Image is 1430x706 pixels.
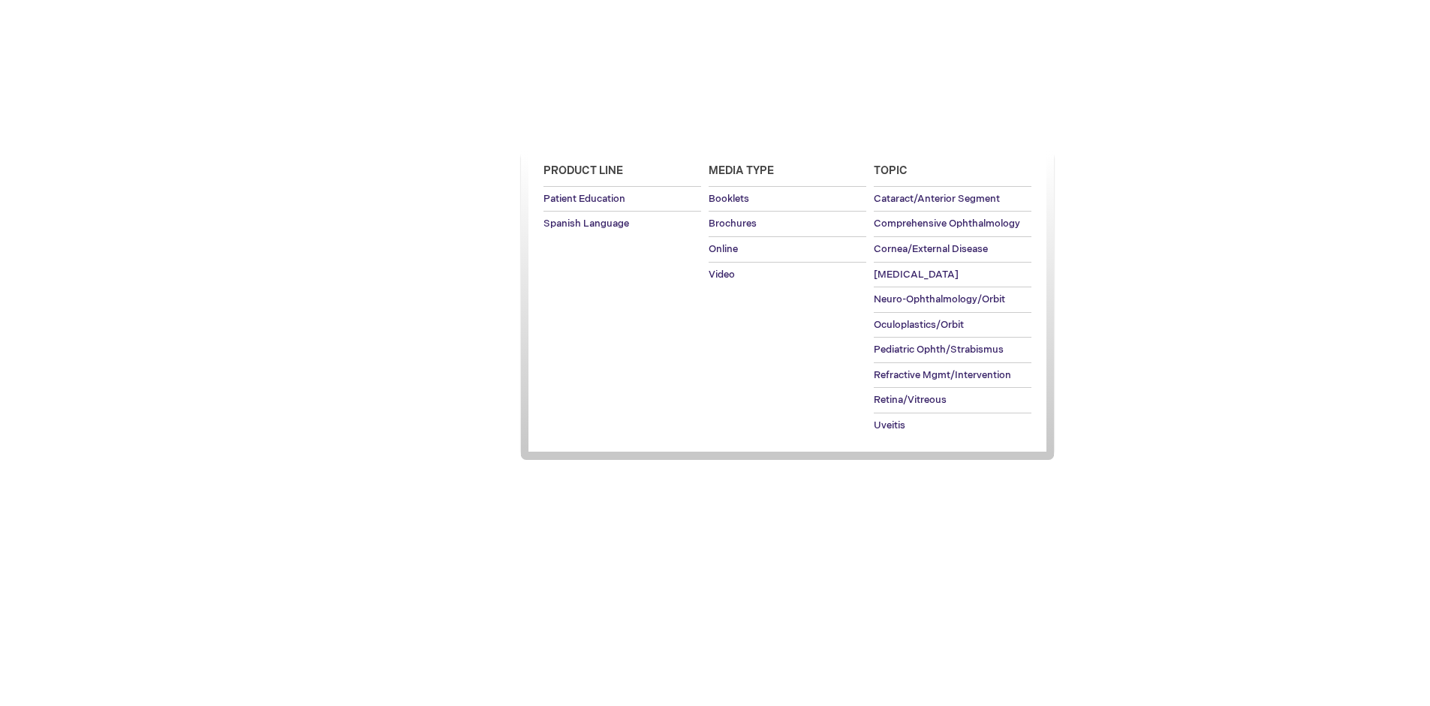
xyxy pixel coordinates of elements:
span: Patient Education [543,193,625,205]
span: Neuro-Ophthalmology/Orbit [874,293,1005,305]
span: Oculoplastics/Orbit [874,319,964,331]
span: Pediatric Ophth/Strabismus [874,344,1004,356]
span: Media Type [709,164,774,177]
span: Product Line [543,164,623,177]
span: Topic [874,164,908,177]
span: [MEDICAL_DATA] [874,269,959,281]
span: Spanish Language [543,218,629,230]
span: Brochures [709,218,757,230]
span: Retina/Vitreous [874,394,947,406]
span: Online [709,243,738,255]
span: Cataract/Anterior Segment [874,193,1000,205]
span: Refractive Mgmt/Intervention [874,369,1011,381]
span: Uveitis [874,419,905,431]
span: Cornea/External Disease [874,243,988,255]
span: Video [709,269,735,281]
span: Comprehensive Ophthalmology [874,218,1020,230]
span: Booklets [709,193,749,205]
